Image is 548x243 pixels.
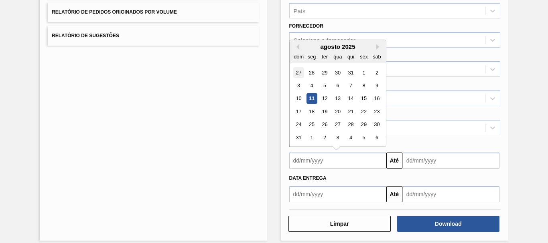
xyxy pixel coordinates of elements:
div: ter [319,51,330,62]
div: Choose sábado, 2 de agosto de 2025 [371,67,382,78]
div: País [294,8,306,14]
input: dd/mm/yyyy [289,186,386,202]
div: Choose sexta-feira, 15 de agosto de 2025 [358,93,369,104]
div: Choose quarta-feira, 3 de setembro de 2025 [332,132,343,143]
div: qua [332,51,343,62]
div: Choose segunda-feira, 28 de julho de 2025 [306,67,317,78]
span: Data entrega [289,175,327,181]
div: Choose quinta-feira, 28 de agosto de 2025 [345,119,356,130]
div: sab [371,51,382,62]
div: Choose segunda-feira, 1 de setembro de 2025 [306,132,317,143]
div: agosto 2025 [290,43,386,50]
button: Até [386,186,402,202]
div: Choose domingo, 3 de agosto de 2025 [293,80,304,91]
span: Relatório de Sugestões [52,33,119,38]
div: Choose quarta-feira, 30 de julho de 2025 [332,67,343,78]
span: Relatório de Pedidos Originados por Volume [52,9,177,15]
div: Choose terça-feira, 5 de agosto de 2025 [319,80,330,91]
div: Choose domingo, 31 de agosto de 2025 [293,132,304,143]
input: dd/mm/yyyy [402,186,499,202]
div: Choose terça-feira, 19 de agosto de 2025 [319,106,330,117]
button: Relatório de Sugestões [48,26,259,46]
div: Choose sexta-feira, 1 de agosto de 2025 [358,67,369,78]
div: Choose domingo, 24 de agosto de 2025 [293,119,304,130]
div: Choose segunda-feira, 18 de agosto de 2025 [306,106,317,117]
button: Limpar [288,216,391,232]
div: sex [358,51,369,62]
div: Choose quarta-feira, 6 de agosto de 2025 [332,80,343,91]
button: Previous Month [294,44,299,50]
button: Download [397,216,499,232]
div: Choose sábado, 6 de setembro de 2025 [371,132,382,143]
div: Choose quinta-feira, 31 de julho de 2025 [345,67,356,78]
div: Choose sábado, 9 de agosto de 2025 [371,80,382,91]
div: Choose sábado, 30 de agosto de 2025 [371,119,382,130]
div: Choose quarta-feira, 27 de agosto de 2025 [332,119,343,130]
div: Choose domingo, 27 de julho de 2025 [293,67,304,78]
div: Choose quinta-feira, 21 de agosto de 2025 [345,106,356,117]
div: Choose domingo, 17 de agosto de 2025 [293,106,304,117]
div: Choose sexta-feira, 22 de agosto de 2025 [358,106,369,117]
div: Choose sexta-feira, 8 de agosto de 2025 [358,80,369,91]
div: dom [293,51,304,62]
div: Choose segunda-feira, 25 de agosto de 2025 [306,119,317,130]
label: Fornecedor [289,23,323,29]
div: Choose quinta-feira, 14 de agosto de 2025 [345,93,356,104]
div: Selecione o fornecedor [294,37,355,44]
button: Next Month [376,44,382,50]
div: Choose quinta-feira, 4 de setembro de 2025 [345,132,356,143]
button: Relatório de Pedidos Originados por Volume [48,2,259,22]
div: Choose sábado, 23 de agosto de 2025 [371,106,382,117]
div: Choose domingo, 10 de agosto de 2025 [293,93,304,104]
div: Choose sexta-feira, 29 de agosto de 2025 [358,119,369,130]
input: dd/mm/yyyy [402,153,499,169]
div: Choose sexta-feira, 5 de setembro de 2025 [358,132,369,143]
div: Choose terça-feira, 26 de agosto de 2025 [319,119,330,130]
div: seg [306,51,317,62]
div: month 2025-08 [292,66,383,144]
div: qui [345,51,356,62]
div: Choose terça-feira, 29 de julho de 2025 [319,67,330,78]
button: Até [386,153,402,169]
div: Choose segunda-feira, 4 de agosto de 2025 [306,80,317,91]
div: Choose quarta-feira, 20 de agosto de 2025 [332,106,343,117]
div: Choose quinta-feira, 7 de agosto de 2025 [345,80,356,91]
input: dd/mm/yyyy [289,153,386,169]
div: Choose sábado, 16 de agosto de 2025 [371,93,382,104]
div: Choose terça-feira, 2 de setembro de 2025 [319,132,330,143]
div: Choose terça-feira, 12 de agosto de 2025 [319,93,330,104]
div: Choose segunda-feira, 11 de agosto de 2025 [306,93,317,104]
div: Choose quarta-feira, 13 de agosto de 2025 [332,93,343,104]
